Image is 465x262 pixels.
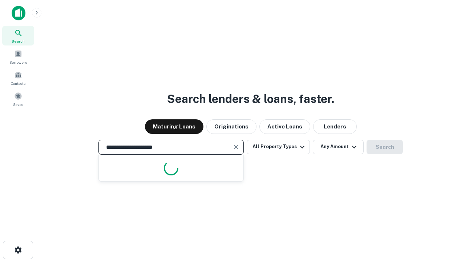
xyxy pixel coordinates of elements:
[9,59,27,65] span: Borrowers
[145,119,203,134] button: Maturing Loans
[206,119,256,134] button: Originations
[247,140,310,154] button: All Property Types
[2,26,34,45] a: Search
[12,6,25,20] img: capitalize-icon.png
[231,142,241,152] button: Clear
[13,102,24,107] span: Saved
[12,38,25,44] span: Search
[11,80,25,86] span: Contacts
[167,90,334,108] h3: Search lenders & loans, faster.
[313,119,357,134] button: Lenders
[259,119,310,134] button: Active Loans
[2,68,34,88] a: Contacts
[2,47,34,67] a: Borrowers
[2,89,34,109] a: Saved
[313,140,364,154] button: Any Amount
[429,204,465,239] iframe: Chat Widget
